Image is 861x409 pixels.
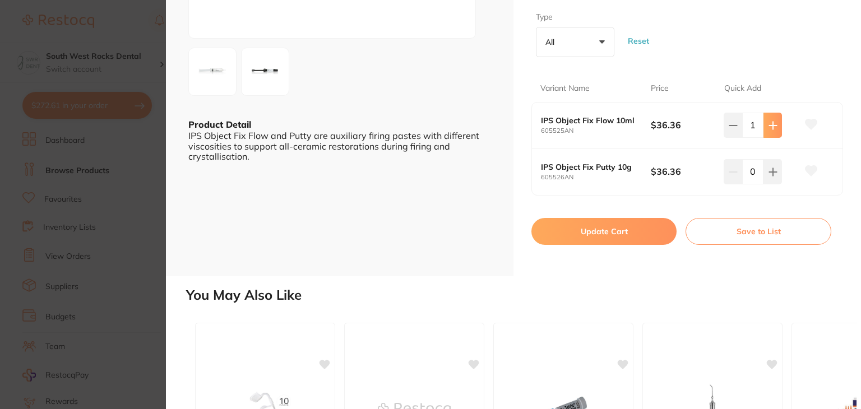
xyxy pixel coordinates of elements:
[540,83,590,94] p: Variant Name
[541,127,651,134] small: 605525AN
[651,119,716,131] b: $36.36
[188,131,491,161] div: IPS Object Fix Flow and Putty are auxiliary firing pastes with different viscosities to support a...
[536,27,614,57] button: All
[245,52,285,92] img: YW4tanBn
[186,287,857,303] h2: You May Also Like
[536,12,611,23] label: Type
[541,116,640,125] b: IPS Object Fix Flow 10ml
[531,218,677,245] button: Update Cart
[188,119,251,130] b: Product Detail
[541,174,651,181] small: 605526AN
[724,83,761,94] p: Quick Add
[651,83,669,94] p: Price
[686,218,831,245] button: Save to List
[651,165,716,178] b: $36.36
[541,162,640,171] b: IPS Object Fix Putty 10g
[624,21,652,62] button: Reset
[192,52,233,92] img: YW4tanBn
[545,37,559,47] p: All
